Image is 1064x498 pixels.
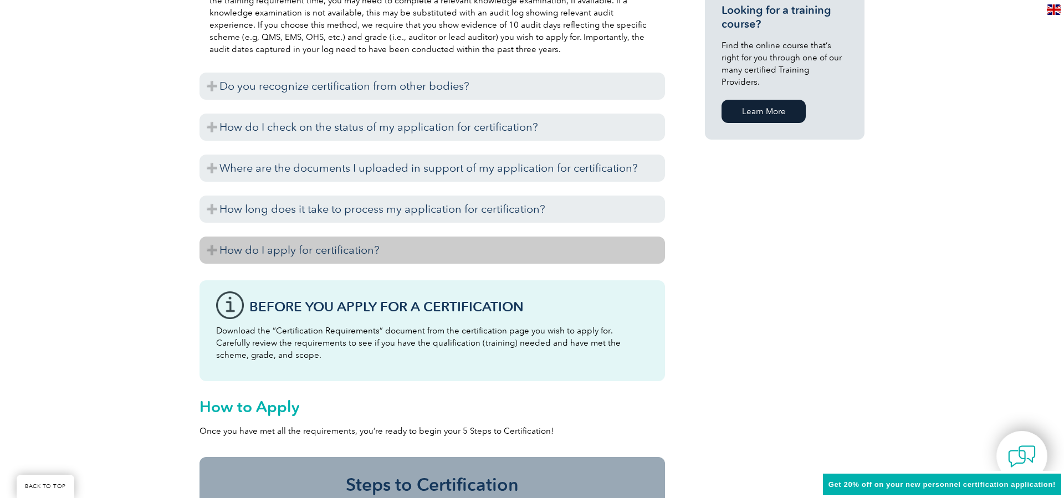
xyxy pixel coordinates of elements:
p: Once you have met all the requirements, you’re ready to begin your 5 Steps to Certification! [199,425,665,437]
h3: Looking for a training course? [722,3,848,31]
a: Learn More [722,100,806,123]
p: Download the “Certification Requirements” document from the certification page you wish to apply ... [216,325,648,361]
a: BACK TO TOP [17,475,74,498]
img: contact-chat.png [1008,443,1036,470]
h2: How to Apply [199,398,665,415]
h3: How do I apply for certification? [199,237,665,264]
h3: Steps to Certification [216,474,648,496]
p: Find the online course that’s right for you through one of our many certified Training Providers. [722,39,848,88]
h3: How do I check on the status of my application for certification? [199,114,665,141]
h3: Before You Apply For a Certification [249,300,648,314]
h3: Where are the documents I uploaded in support of my application for certification? [199,155,665,182]
h3: Do you recognize certification from other bodies? [199,73,665,100]
img: en [1047,4,1061,15]
h3: How long does it take to process my application for certification? [199,196,665,223]
span: Get 20% off on your new personnel certification application! [828,480,1056,489]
